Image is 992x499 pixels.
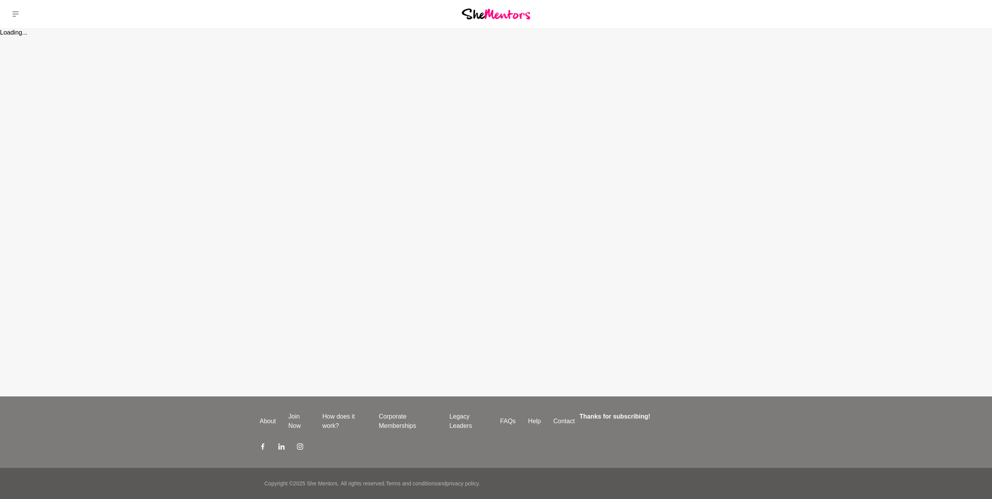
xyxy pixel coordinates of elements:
h4: Thanks for subscribing! [580,412,728,421]
a: Corporate Memberships [372,412,443,431]
a: Instagram [297,443,303,452]
a: Contact [547,417,581,426]
a: About [253,417,282,426]
a: FAQs [494,417,522,426]
a: Terms and conditions [386,480,437,487]
p: Copyright © 2025 She Mentors . [264,480,339,488]
a: Natalie Kidcaff [964,5,983,23]
p: All rights reserved. and . [341,480,480,488]
a: Legacy Leaders [443,412,494,431]
a: Facebook [260,443,266,452]
a: How does it work? [316,412,372,431]
a: Help [522,417,547,426]
a: LinkedIn [278,443,285,452]
a: Join Now [282,412,316,431]
img: She Mentors Logo [462,9,530,19]
a: privacy policy [446,480,479,487]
